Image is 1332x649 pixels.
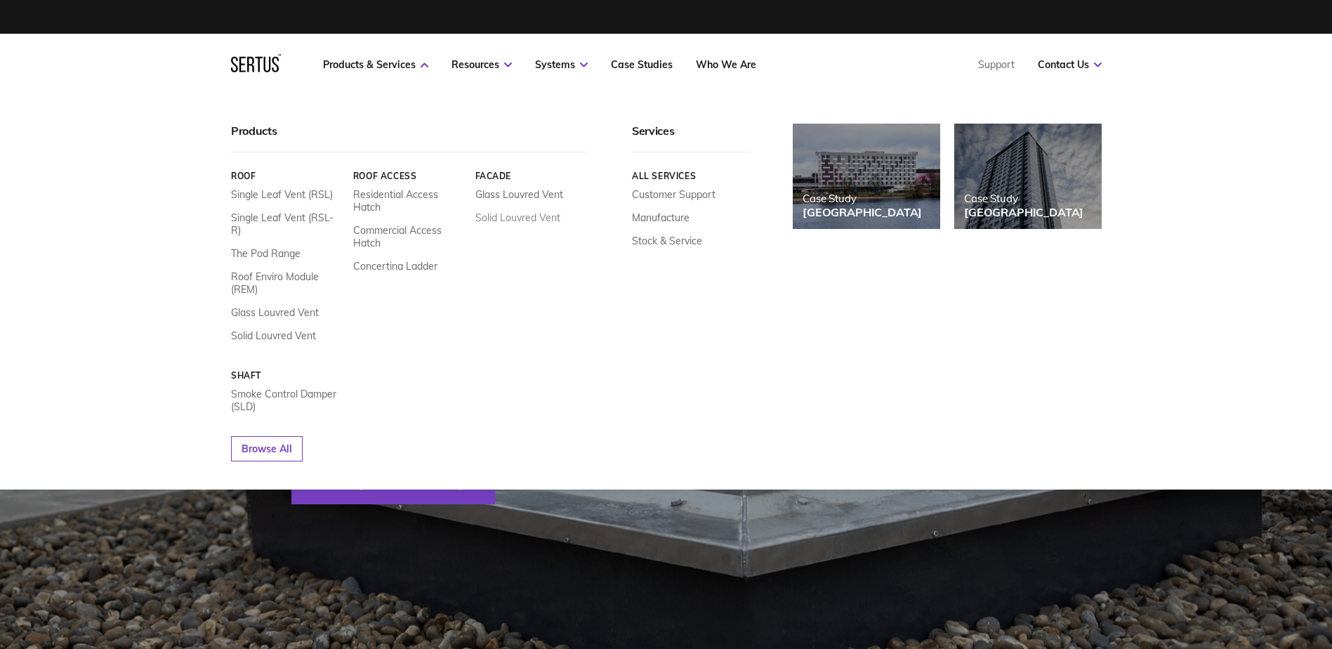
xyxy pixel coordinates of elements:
a: Roof [231,171,343,181]
a: Concertina Ladder [352,260,437,273]
a: Case Studies [611,58,673,71]
div: Case Study [964,192,1083,205]
a: All services [632,171,751,181]
a: Case Study[GEOGRAPHIC_DATA] [954,124,1102,229]
a: Resources [451,58,512,71]
a: Glass Louvred Vent [231,306,319,319]
div: Case Study [803,192,922,205]
a: Customer Support [632,188,716,201]
a: Systems [535,58,588,71]
a: Browse All [231,436,303,461]
a: Case Study[GEOGRAPHIC_DATA] [793,124,940,229]
a: Single Leaf Vent (RSL-R) [231,211,343,237]
div: Products [231,124,586,152]
a: Support [978,58,1015,71]
a: Residential Access Hatch [352,188,464,214]
a: Shaft [231,370,343,381]
a: Single Leaf Vent (RSL) [231,188,333,201]
a: Roof Enviro Module (REM) [231,270,343,296]
a: Who We Are [696,58,756,71]
div: Services [632,124,751,152]
a: Products & Services [323,58,428,71]
div: [GEOGRAPHIC_DATA] [803,205,922,219]
a: Smoke Control Damper (SLD) [231,388,343,413]
a: Commercial Access Hatch [352,224,464,249]
a: Manufacture [632,211,690,224]
a: Glass Louvred Vent [475,188,562,201]
a: Solid Louvred Vent [231,329,316,342]
a: Contact Us [1038,58,1102,71]
a: The Pod Range [231,247,301,260]
a: Solid Louvred Vent [475,211,560,224]
a: Roof Access [352,171,464,181]
a: Stock & Service [632,235,702,247]
a: Facade [475,171,586,181]
iframe: Chat Widget [1079,486,1332,649]
div: [GEOGRAPHIC_DATA] [964,205,1083,219]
